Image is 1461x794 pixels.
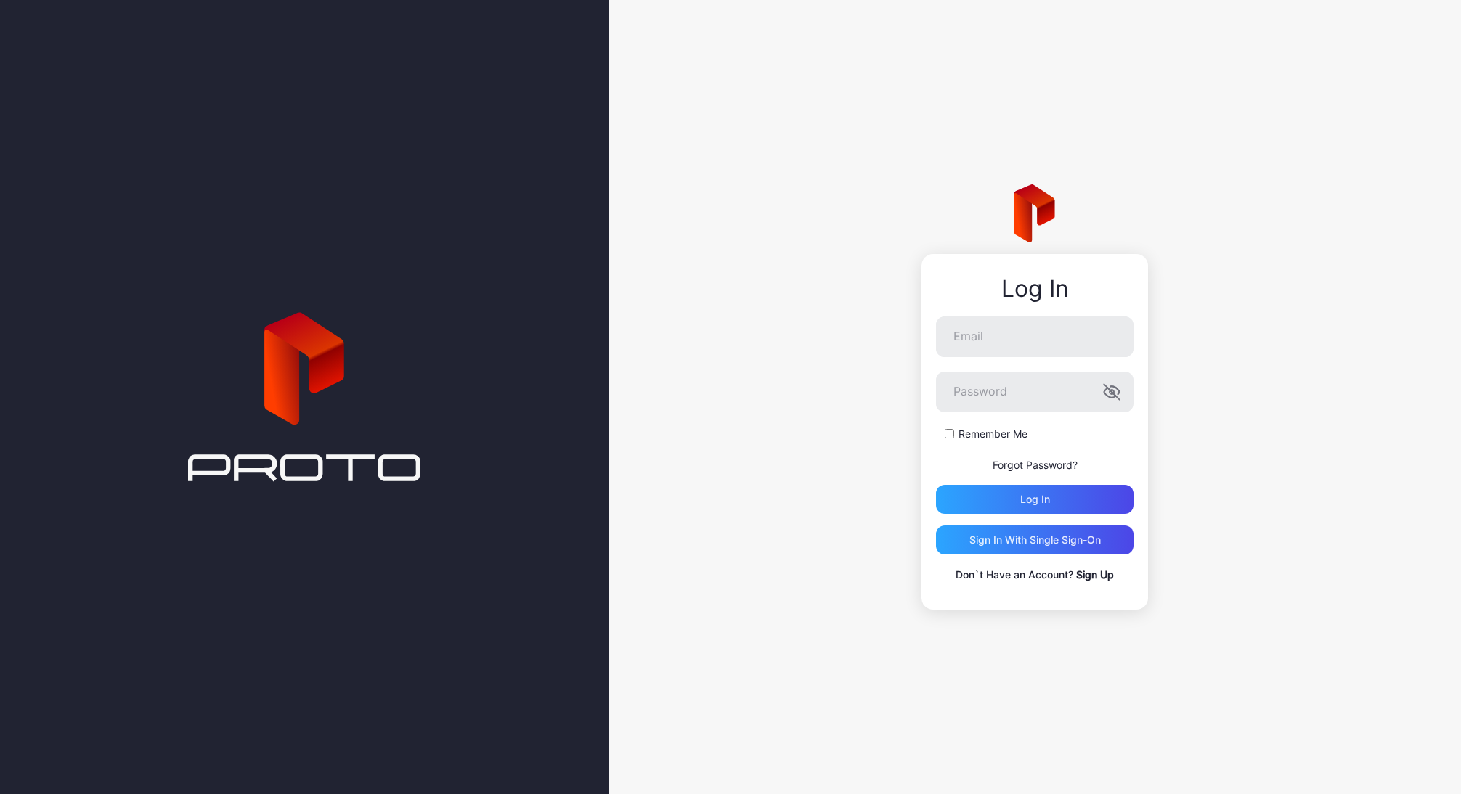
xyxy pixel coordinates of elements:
[936,525,1134,554] button: Sign in With Single Sign-On
[1020,494,1050,505] div: Log in
[936,566,1134,584] p: Don`t Have an Account?
[959,427,1027,441] label: Remember Me
[993,459,1078,471] a: Forgot Password?
[936,276,1134,302] div: Log In
[969,534,1101,546] div: Sign in With Single Sign-On
[936,372,1134,412] input: Password
[1076,568,1114,581] a: Sign Up
[936,316,1134,357] input: Email
[936,485,1134,514] button: Log in
[1103,383,1120,401] button: Password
